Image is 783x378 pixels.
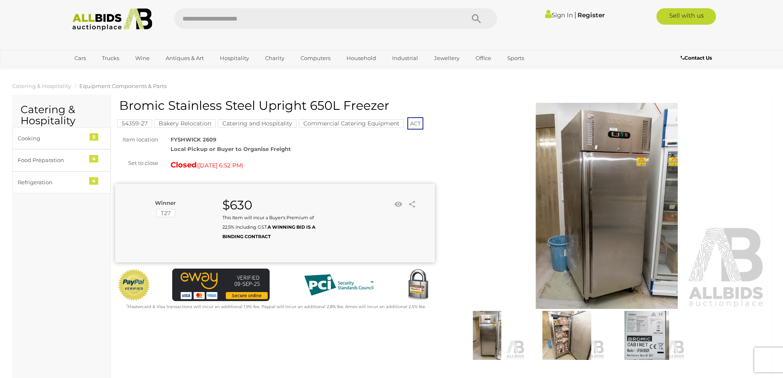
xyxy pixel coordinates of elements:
[12,128,111,149] a: Cooking 5
[109,158,164,168] div: Set to close
[260,51,290,65] a: Charity
[117,119,152,128] mark: 54359-27
[299,119,404,128] mark: Commercial Catering Equipment
[117,120,152,127] a: 54359-27
[295,51,336,65] a: Computers
[117,269,151,301] img: Official PayPal Seal
[89,177,98,185] div: 4
[18,155,85,165] div: Food Preparation
[407,117,423,130] span: ACT
[502,51,529,65] a: Sports
[109,135,164,144] div: Item location
[156,209,175,217] mark: T27
[79,83,166,89] a: Equipment Components & Parts
[222,197,252,213] strong: $630
[198,162,242,169] span: [DATE] 6:52 PM
[18,134,85,143] div: Cooking
[402,269,434,301] img: Secured by Rapid SSL
[89,155,98,162] div: 4
[196,162,243,169] span: ( )
[119,99,433,112] h1: Bromic Stainless Steel Upright 650L Freezer
[12,172,111,193] a: Refrigeration 4
[341,51,381,65] a: Household
[171,136,216,143] strong: FYSHWICK 2609
[218,119,297,128] mark: Catering and Hospitality
[90,133,98,141] div: 5
[456,8,497,29] button: Search
[155,199,176,206] b: Winner
[68,8,157,31] img: Allbids.com.au
[299,120,404,127] a: Commercial Catering Equipment
[12,149,111,171] a: Food Preparation 4
[172,269,270,301] img: eWAY Payment Gateway
[218,120,297,127] a: Catering and Hospitality
[222,224,315,239] b: A WINNING BID IS A BINDING CONTRACT
[681,55,712,61] b: Contact Us
[21,104,102,127] h2: Catering & Hospitality
[18,178,85,187] div: Refrigeration
[298,269,380,301] img: PCI DSS compliant
[160,51,209,65] a: Antiques & Art
[154,119,216,128] mark: Bakery Relocation
[215,51,254,65] a: Hospitality
[97,51,125,65] a: Trucks
[130,51,155,65] a: Wine
[222,215,315,240] small: This Item will incur a Buyer's Premium of 22.5% including GST.
[574,10,576,19] span: |
[577,11,605,19] a: Register
[545,11,573,19] a: Sign In
[470,51,497,65] a: Office
[529,311,605,360] img: Bromic Stainless Steel Upright 650L Freezer
[69,51,91,65] a: Cars
[681,53,714,63] a: Contact Us
[656,8,716,25] a: Sell with us
[126,304,426,309] small: Mastercard & Visa transactions will incur an additional 1.9% fee. Paypal will incur an additional...
[429,51,465,65] a: Jewellery
[447,103,767,309] img: Bromic Stainless Steel Upright 650L Freezer
[609,311,684,360] img: Bromic Stainless Steel Upright 650L Freezer
[449,311,525,360] img: Bromic Stainless Steel Upright 650L Freezer
[387,51,423,65] a: Industrial
[171,146,291,152] strong: Local Pickup or Buyer to Organise Freight
[392,198,404,211] li: Watch this item
[171,160,196,169] strong: Closed
[69,65,138,79] a: [GEOGRAPHIC_DATA]
[12,83,71,89] a: Catering & Hospitality
[154,120,216,127] a: Bakery Relocation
